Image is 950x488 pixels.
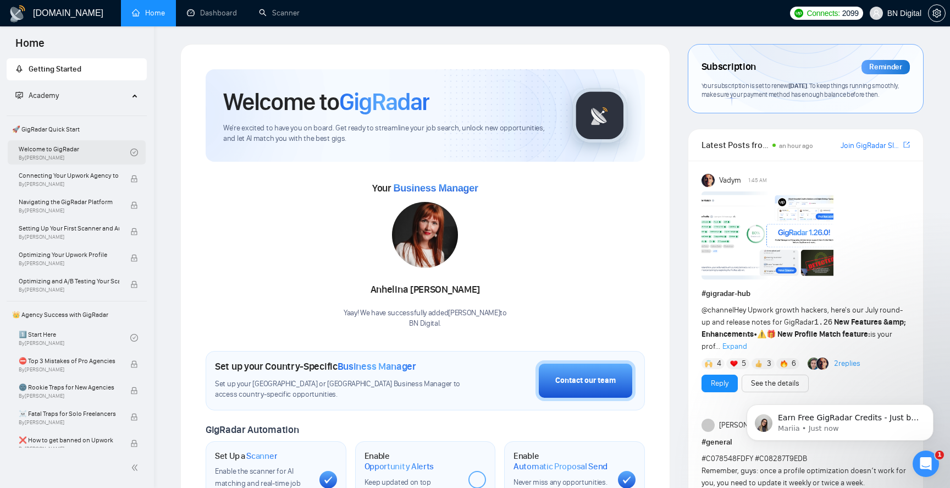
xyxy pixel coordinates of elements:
[842,7,859,19] span: 2099
[19,207,119,214] span: By [PERSON_NAME]
[742,375,809,392] button: See the details
[130,413,138,421] span: lock
[834,358,860,369] a: 2replies
[779,142,813,150] span: an hour ago
[19,382,119,393] span: 🌚 Rookie Traps for New Agencies
[555,375,616,387] div: Contact our team
[372,182,478,194] span: Your
[393,183,478,194] span: Business Manager
[903,140,910,149] span: export
[702,174,715,187] img: Vadym
[15,91,23,99] span: fund-projection-screen
[702,436,910,448] h1: # general
[705,360,712,368] img: 🙌
[788,81,807,90] span: [DATE]
[748,176,767,185] span: 1:45 AM
[929,9,945,18] span: setting
[364,451,460,472] h1: Enable
[19,196,119,207] span: Navigating the GigRadar Platform
[702,191,833,279] img: F09AC4U7ATU-image.png
[19,260,119,267] span: By [PERSON_NAME]
[19,140,130,165] a: Welcome to GigRadarBy[PERSON_NAME]
[928,9,946,18] a: setting
[9,5,26,23] img: logo
[777,330,870,339] strong: New Profile Match feature:
[711,377,728,390] a: Reply
[19,435,119,446] span: ❌ How to get banned on Upwork
[935,451,944,459] span: 1
[19,276,119,287] span: Optimizing and A/B Testing Your Scanner for Better Results
[702,317,907,339] strong: New Features &amp; Enhancements
[861,60,910,74] div: Reminder
[29,91,59,100] span: Academy
[730,381,950,458] iframe: Intercom notifications message
[130,175,138,183] span: lock
[755,360,763,368] img: 👍
[364,461,434,472] span: Opportunity Alerts
[702,305,907,351] span: Hey Upwork growth hackers, here's our July round-up and release notes for GigRadar • is your prof...
[702,305,734,315] span: @channel
[215,360,416,372] h1: Set up your Country-Specific
[807,7,839,19] span: Connects:
[766,330,776,339] span: 🎁
[7,58,147,80] li: Getting Started
[15,91,59,100] span: Academy
[130,149,138,156] span: check-circle
[717,358,721,369] span: 4
[19,355,119,366] span: ⛔ Top 3 Mistakes of Pro Agencies
[19,326,130,350] a: 1️⃣ Start HereBy[PERSON_NAME]
[702,58,756,76] span: Subscription
[215,379,467,400] span: Set up your [GEOGRAPHIC_DATA] or [GEOGRAPHIC_DATA] Business Manager to access country-specific op...
[8,118,146,140] span: 🚀 GigRadar Quick Start
[872,9,880,17] span: user
[702,375,738,392] button: Reply
[572,88,627,143] img: gigradar-logo.png
[19,393,119,399] span: By [PERSON_NAME]
[29,64,81,74] span: Getting Started
[206,424,299,436] span: GigRadar Automation
[130,440,138,447] span: lock
[130,228,138,235] span: lock
[719,419,773,431] span: [PERSON_NAME]
[19,287,119,293] span: By [PERSON_NAME]
[338,360,416,372] span: Business Manager
[702,454,753,463] span: #C078548FDFY
[19,181,119,188] span: By [PERSON_NAME]
[751,377,799,390] a: See the details
[246,451,277,462] span: Scanner
[757,330,766,339] span: ⚠️
[130,334,138,342] span: check-circle
[19,408,119,419] span: ☠️ Fatal Traps for Solo Freelancers
[19,249,119,260] span: Optimizing Your Upwork Profile
[513,461,607,472] span: Automatic Proposal Send
[8,304,146,326] span: 👑 Agency Success with GigRadar
[344,281,507,299] div: Anhelina [PERSON_NAME]
[742,358,746,369] span: 5
[339,87,429,117] span: GigRadar
[19,419,119,426] span: By [PERSON_NAME]
[722,342,747,351] span: Expand
[513,451,609,472] h1: Enable
[794,9,803,18] img: upwork-logo.png
[702,81,899,99] span: Your subscription is set to renew . To keep things running smoothly, make sure your payment metho...
[755,454,807,463] span: #C08287T9EDB
[19,366,119,373] span: By [PERSON_NAME]
[780,360,788,368] img: 🔥
[535,360,636,401] button: Contact our team
[513,478,607,487] span: Never miss any opportunities.
[19,234,119,240] span: By [PERSON_NAME]
[130,360,138,368] span: lock
[767,358,771,369] span: 3
[130,201,138,209] span: lock
[130,254,138,262] span: lock
[15,65,23,73] span: rocket
[130,281,138,288] span: lock
[344,319,507,329] p: BN Digital .
[392,202,458,268] img: 1686179978208-144.jpg
[19,170,119,181] span: Connecting Your Upwork Agency to GigRadar
[928,4,946,22] button: setting
[132,8,165,18] a: homeHome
